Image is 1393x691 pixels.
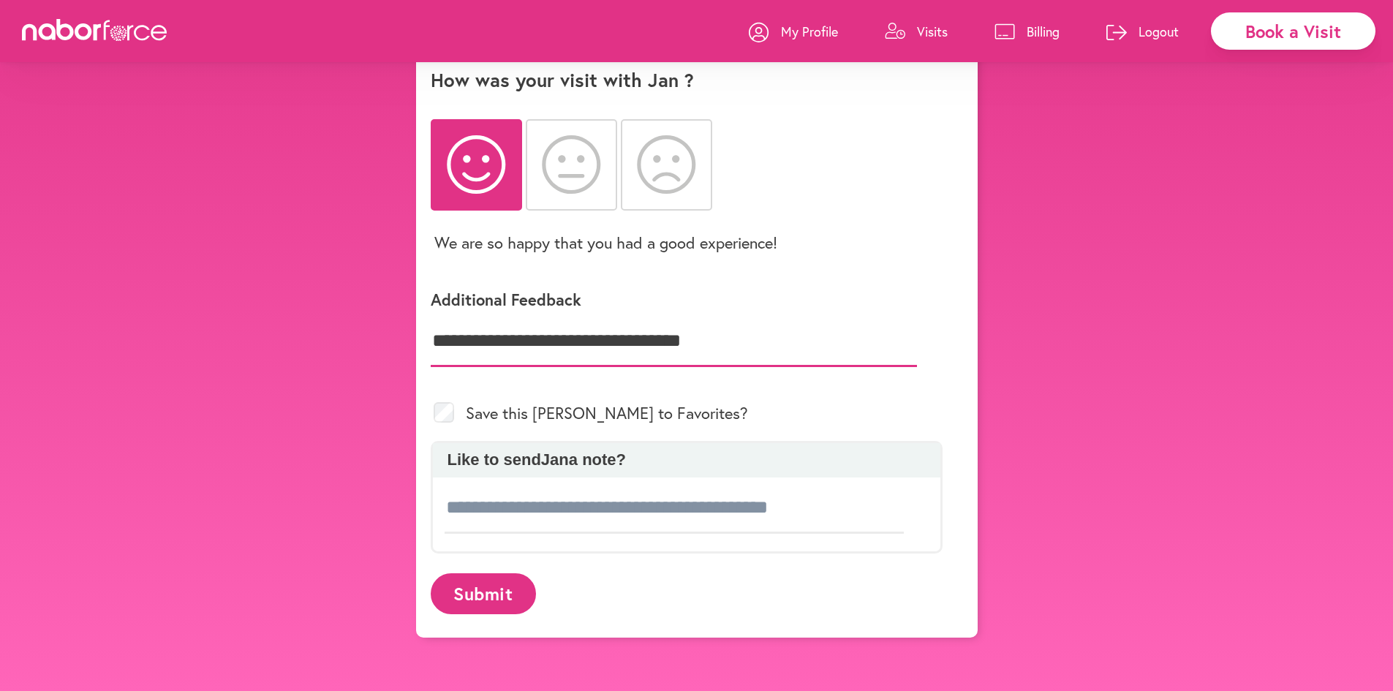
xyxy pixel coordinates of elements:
div: Save this [PERSON_NAME] to Favorites? [431,385,943,441]
a: My Profile [749,10,838,53]
p: Like to send Jan a note? [440,450,933,469]
a: Billing [994,10,1060,53]
p: My Profile [781,23,838,40]
p: We are so happy that you had a good experience! [434,232,777,253]
p: Billing [1027,23,1060,40]
div: Book a Visit [1211,12,1375,50]
button: Submit [431,573,536,613]
p: Logout [1139,23,1179,40]
p: Additional Feedback [431,289,943,310]
p: How was your visit with Jan ? [431,69,963,91]
p: Visits [917,23,948,40]
a: Visits [885,10,948,53]
a: Logout [1106,10,1179,53]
